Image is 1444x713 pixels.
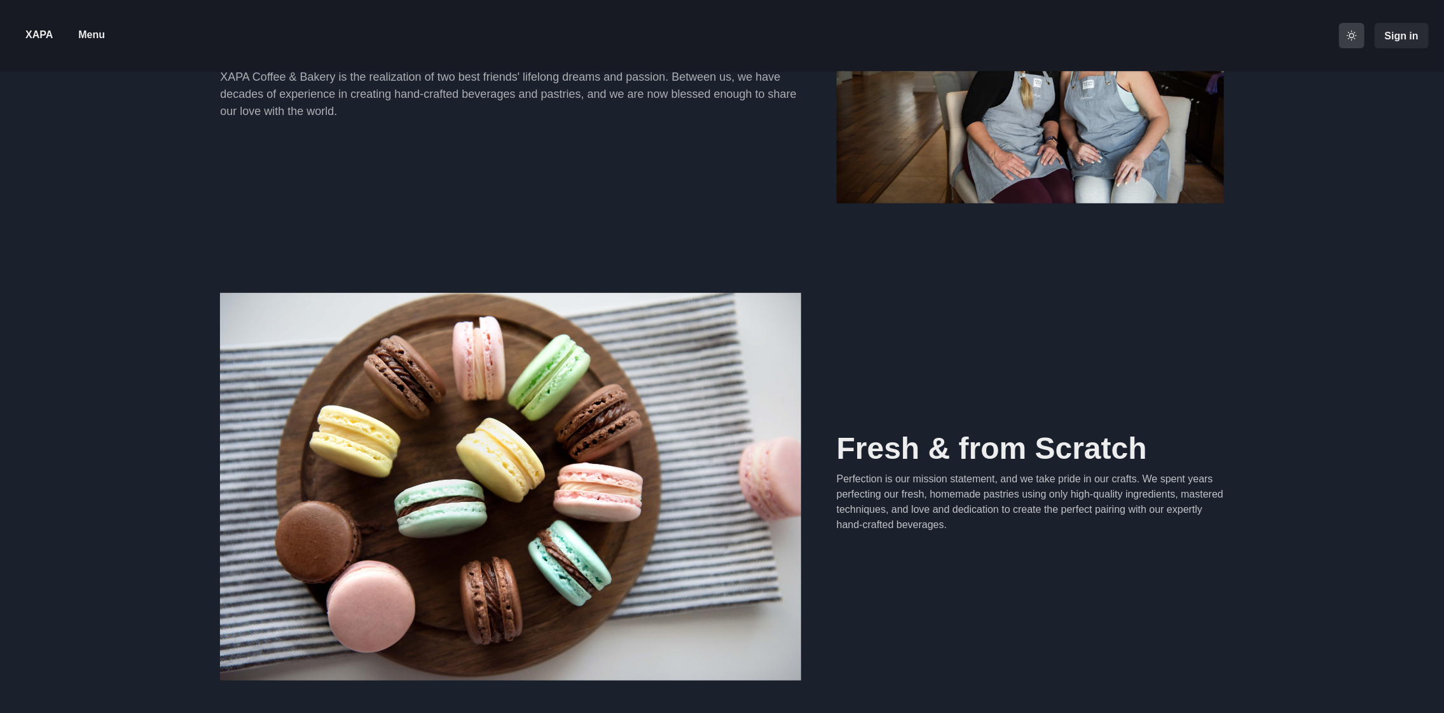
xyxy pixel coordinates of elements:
[1375,23,1429,48] button: Sign in
[25,27,53,43] p: XAPA
[220,69,801,120] p: XAPA Coffee & Bakery is the realization of two best friends' lifelong dreams and passion. Between...
[837,472,1224,533] p: Perfection is our mission statement, and we take pride in our crafts. We spent years perfecting o...
[78,27,105,43] p: Menu
[1339,23,1365,48] button: active light theme mode
[837,426,1224,472] p: Fresh & from Scratch
[220,293,801,681] img: Macaroons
